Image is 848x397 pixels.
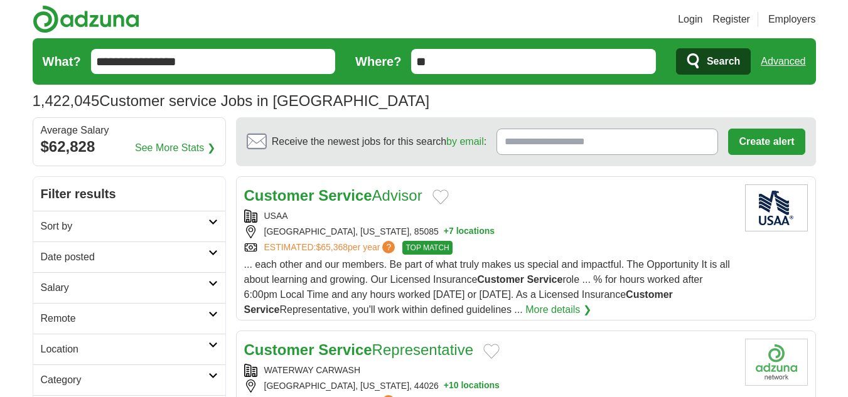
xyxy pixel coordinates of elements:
[244,379,735,393] div: [GEOGRAPHIC_DATA], [US_STATE], 44026
[318,341,372,358] strong: Service
[477,274,524,285] strong: Customer
[355,52,401,71] label: Where?
[745,339,808,386] img: Company logo
[33,90,100,112] span: 1,422,045
[745,184,808,231] img: USAA logo
[527,274,562,285] strong: Service
[41,219,208,234] h2: Sort by
[272,134,486,149] span: Receive the newest jobs for this search :
[318,187,372,204] strong: Service
[712,12,750,27] a: Register
[41,125,218,135] div: Average Salary
[33,272,225,303] a: Salary
[41,342,208,357] h2: Location
[244,259,730,315] span: ... each other and our members. Be part of what truly makes us special and impactful. The Opportu...
[316,242,348,252] span: $65,368
[707,49,740,74] span: Search
[244,187,314,204] strong: Customer
[33,92,430,109] h1: Customer service Jobs in [GEOGRAPHIC_DATA]
[135,140,215,156] a: See More Stats ❯
[244,187,422,204] a: Customer ServiceAdvisor
[33,303,225,334] a: Remote
[33,211,225,241] a: Sort by
[626,289,673,300] strong: Customer
[444,225,449,238] span: +
[244,304,280,315] strong: Service
[244,341,314,358] strong: Customer
[41,311,208,326] h2: Remote
[432,189,449,204] button: Add to favorite jobs
[41,373,208,388] h2: Category
[33,241,225,272] a: Date posted
[33,334,225,364] a: Location
[444,379,500,393] button: +10 locations
[244,364,735,377] div: WATERWAY CARWASH
[678,12,702,27] a: Login
[728,129,805,155] button: Create alert
[244,225,735,238] div: [GEOGRAPHIC_DATA], [US_STATE], 85085
[676,48,751,75] button: Search
[768,12,816,27] a: Employers
[41,280,208,295] h2: Salary
[264,211,288,221] a: USAA
[244,341,474,358] a: Customer ServiceRepresentative
[761,49,805,74] a: Advanced
[43,52,81,71] label: What?
[41,135,218,158] div: $62,828
[33,5,139,33] img: Adzuna logo
[444,379,449,393] span: +
[264,241,398,255] a: ESTIMATED:$65,368per year?
[483,344,500,359] button: Add to favorite jobs
[382,241,395,253] span: ?
[444,225,495,238] button: +7 locations
[402,241,452,255] span: TOP MATCH
[525,302,591,317] a: More details ❯
[41,250,208,265] h2: Date posted
[446,136,484,147] a: by email
[33,177,225,211] h2: Filter results
[33,364,225,395] a: Category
